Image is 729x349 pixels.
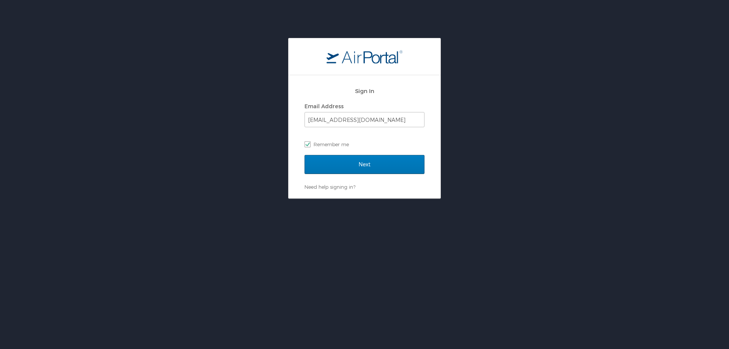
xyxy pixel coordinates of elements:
a: Need help signing in? [305,184,355,190]
label: Remember me [305,139,424,150]
label: Email Address [305,103,344,109]
h2: Sign In [305,87,424,95]
img: logo [327,50,402,63]
input: Next [305,155,424,174]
